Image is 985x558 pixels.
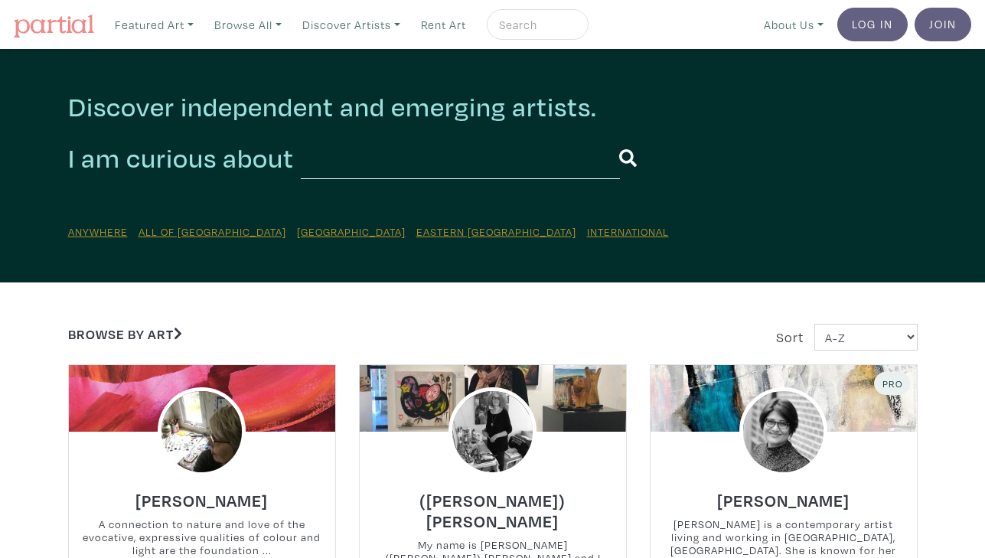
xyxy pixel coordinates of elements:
small: A connection to nature and love of the evocative, expressive qualities of colour and light are th... [69,517,335,558]
h6: [PERSON_NAME] [717,490,850,511]
a: Anywhere [68,224,128,239]
a: Featured Art [108,9,201,41]
h2: Discover independent and emerging artists. [68,90,918,123]
span: Pro [881,377,903,390]
a: ([PERSON_NAME]) [PERSON_NAME] [360,497,626,514]
a: [PERSON_NAME] [135,486,268,504]
a: [GEOGRAPHIC_DATA] [297,224,406,239]
a: Browse All [207,9,289,41]
span: Sort [776,328,804,346]
a: All of [GEOGRAPHIC_DATA] [139,224,286,239]
img: phpThumb.php [739,387,828,476]
a: About Us [757,9,830,41]
a: Discover Artists [295,9,407,41]
a: Browse by Art [68,325,182,343]
a: Join [915,8,971,41]
img: phpThumb.php [158,387,246,476]
small: [PERSON_NAME] is a contemporary artist living and working in [GEOGRAPHIC_DATA], [GEOGRAPHIC_DATA]... [651,517,917,558]
a: Log In [837,8,908,41]
h6: ([PERSON_NAME]) [PERSON_NAME] [360,490,626,531]
a: [PERSON_NAME] [717,486,850,504]
a: International [587,224,669,239]
input: Search [497,15,574,34]
a: Rent Art [414,9,473,41]
a: Eastern [GEOGRAPHIC_DATA] [416,224,576,239]
h2: I am curious about [68,142,294,175]
h6: [PERSON_NAME] [135,490,268,511]
img: phpThumb.php [448,387,537,476]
